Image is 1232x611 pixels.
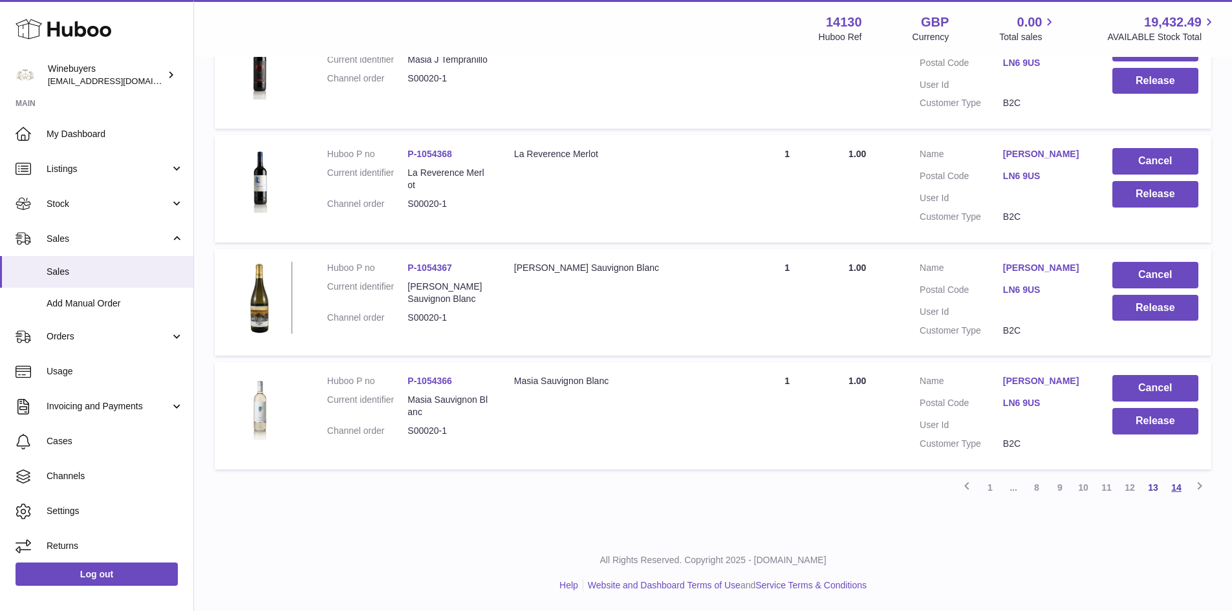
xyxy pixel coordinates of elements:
span: Sales [47,233,170,245]
dt: Customer Type [920,325,1003,337]
span: 1.00 [848,263,866,273]
dt: Postal Code [920,397,1003,413]
span: Listings [47,163,170,175]
span: [EMAIL_ADDRESS][DOMAIN_NAME] [48,76,190,86]
dt: Name [920,375,1003,391]
span: Add Manual Order [47,297,184,310]
span: 1.00 [848,149,866,159]
dt: User Id [920,419,1003,431]
a: [PERSON_NAME] [1003,375,1086,387]
dd: S00020-1 [407,72,488,85]
span: Invoicing and Payments [47,400,170,413]
div: Huboo Ref [819,31,862,43]
dd: S00020-1 [407,425,488,437]
dt: Huboo P no [327,262,408,274]
dt: Postal Code [920,57,1003,72]
span: Sales [47,266,184,278]
dt: Channel order [327,72,408,85]
dd: B2C [1003,97,1086,109]
dt: Postal Code [920,284,1003,299]
td: 1 [739,362,836,469]
dt: Customer Type [920,97,1003,109]
button: Cancel [1112,262,1198,288]
button: Release [1112,181,1198,208]
dd: B2C [1003,211,1086,223]
span: Cases [47,435,184,447]
span: AVAILABLE Stock Total [1107,31,1216,43]
a: 8 [1025,476,1048,499]
div: Winebuyers [48,63,164,87]
span: Stock [47,198,170,210]
li: and [583,579,867,592]
a: 12 [1118,476,1141,499]
a: LN6 9US [1003,284,1086,296]
a: LN6 9US [1003,397,1086,409]
span: ... [1002,476,1025,499]
dt: Name [920,262,1003,277]
a: 13 [1141,476,1165,499]
dt: User Id [920,79,1003,91]
a: P-1054366 [407,376,452,386]
img: internalAdmin-14130@internal.huboo.com [16,65,35,85]
dd: La Reverence Merlot [407,167,488,191]
a: 9 [1048,476,1072,499]
button: Cancel [1112,148,1198,175]
span: Orders [47,330,170,343]
dd: S00020-1 [407,312,488,324]
dt: Current identifier [327,167,408,191]
dt: Customer Type [920,438,1003,450]
a: 11 [1095,476,1118,499]
td: 1 [739,249,836,356]
span: 0.00 [1017,14,1043,31]
dt: Channel order [327,425,408,437]
a: [PERSON_NAME] [1003,262,1086,274]
span: Returns [47,540,184,552]
a: 19,432.49 AVAILABLE Stock Total [1107,14,1216,43]
dt: Huboo P no [327,148,408,160]
dt: Current identifier [327,54,408,66]
dt: User Id [920,306,1003,318]
a: LN6 9US [1003,170,1086,182]
span: Settings [47,505,184,517]
a: Website and Dashboard Terms of Use [588,580,740,590]
dt: Huboo P no [327,375,408,387]
a: 0.00 Total sales [999,14,1057,43]
a: Help [559,580,578,590]
dt: Current identifier [327,394,408,418]
strong: 14130 [826,14,862,31]
button: Release [1112,408,1198,434]
dt: Customer Type [920,211,1003,223]
a: [PERSON_NAME] [1003,148,1086,160]
span: 19,432.49 [1144,14,1202,31]
span: 1.00 [848,376,866,386]
div: La Reverence Merlot [514,148,726,160]
span: Channels [47,470,184,482]
img: 1755000800.png [228,262,292,334]
dd: B2C [1003,325,1086,337]
dd: [PERSON_NAME] Sauvignon Blanc [407,281,488,305]
p: All Rights Reserved. Copyright 2025 - [DOMAIN_NAME] [204,554,1222,566]
button: Cancel [1112,375,1198,402]
a: Log out [16,563,178,586]
span: My Dashboard [47,128,184,140]
dt: User Id [920,192,1003,204]
dt: Current identifier [327,281,408,305]
dt: Postal Code [920,170,1003,186]
td: 1 [739,22,836,129]
a: 10 [1072,476,1095,499]
a: LN6 9US [1003,57,1086,69]
a: P-1054368 [407,149,452,159]
dd: Masia J Tempranillo [407,54,488,66]
span: Usage [47,365,184,378]
div: Masia Sauvignon Blanc [514,375,726,387]
dt: Channel order [327,312,408,324]
img: 1755000865.jpg [228,148,292,213]
div: [PERSON_NAME] Sauvignon Blanc [514,262,726,274]
dd: S00020-1 [407,198,488,210]
dd: B2C [1003,438,1086,450]
a: P-1054367 [407,263,452,273]
div: Currency [913,31,949,43]
button: Release [1112,68,1198,94]
td: 1 [739,135,836,242]
dd: Masia Sauvignon Blanc [407,394,488,418]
